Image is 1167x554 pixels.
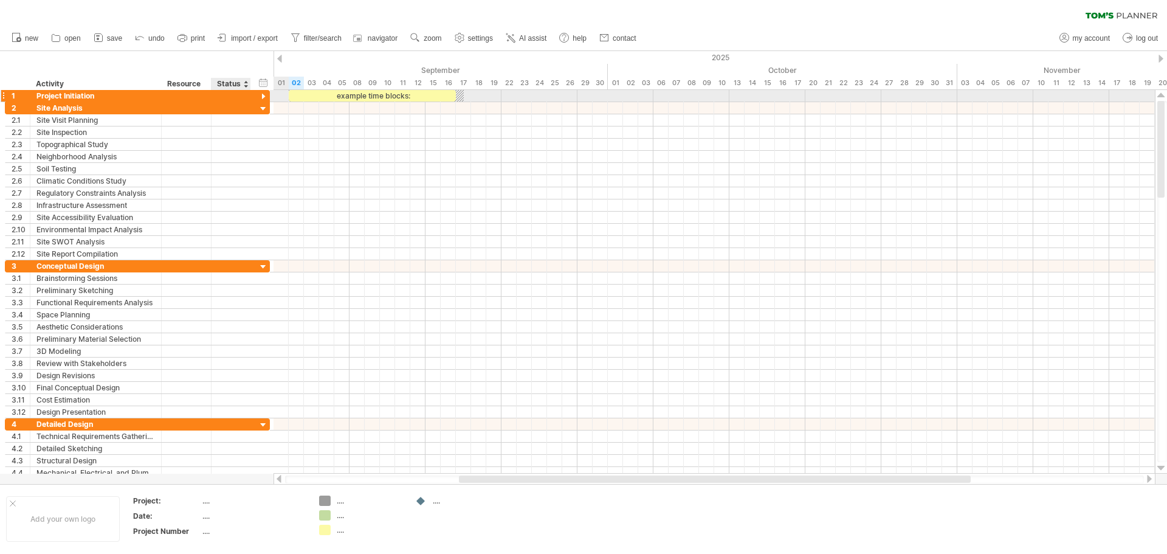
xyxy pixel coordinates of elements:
[407,30,445,46] a: zoom
[532,77,547,89] div: Wednesday, 24 September 2025
[596,30,640,46] a: contact
[12,272,30,284] div: 3.1
[577,77,593,89] div: Monday, 29 September 2025
[132,30,168,46] a: undo
[36,126,155,138] div: Site Inspection
[547,77,562,89] div: Thursday, 25 September 2025
[12,175,30,187] div: 2.6
[289,90,456,102] div: example time blocks:
[608,77,623,89] div: Wednesday, 1 October 2025
[25,34,38,43] span: new
[562,77,577,89] div: Friday, 26 September 2025
[1140,77,1155,89] div: Wednesday, 19 November 2025
[133,526,200,536] div: Project Number
[12,260,30,272] div: 3
[12,126,30,138] div: 2.2
[395,77,410,89] div: Thursday, 11 September 2025
[365,77,380,89] div: Tuesday, 9 September 2025
[897,77,912,89] div: Tuesday, 28 October 2025
[133,496,200,506] div: Project:
[1048,77,1064,89] div: Tuesday, 11 November 2025
[202,511,305,521] div: ....
[556,30,590,46] a: help
[12,467,30,479] div: 4.4
[452,30,497,46] a: settings
[12,236,30,248] div: 2.11
[1064,77,1079,89] div: Wednesday, 12 November 2025
[12,248,30,260] div: 2.12
[191,34,205,43] span: print
[337,510,403,521] div: ....
[851,77,866,89] div: Thursday, 23 October 2025
[988,77,1003,89] div: Wednesday, 5 November 2025
[12,163,30,175] div: 2.5
[36,272,155,284] div: Brainstorming Sessions
[174,30,208,46] a: print
[12,418,30,430] div: 4
[12,345,30,357] div: 3.7
[790,77,805,89] div: Friday, 17 October 2025
[36,199,155,211] div: Infrastructure Assessment
[638,77,653,89] div: Friday, 3 October 2025
[202,496,305,506] div: ....
[12,431,30,442] div: 4.1
[36,285,155,296] div: Preliminary Sketching
[12,187,30,199] div: 2.7
[836,77,851,89] div: Wednesday, 22 October 2025
[1033,77,1048,89] div: Monday, 10 November 2025
[36,163,155,175] div: Soil Testing
[1136,34,1158,43] span: log out
[36,212,155,223] div: Site Accessibility Evaluation
[12,455,30,466] div: 4.3
[107,34,122,43] span: save
[760,77,775,89] div: Wednesday, 15 October 2025
[456,77,471,89] div: Wednesday, 17 September 2025
[380,77,395,89] div: Wednesday, 10 September 2025
[12,90,30,102] div: 1
[503,30,550,46] a: AI assist
[368,34,398,43] span: navigator
[501,77,517,89] div: Monday, 22 September 2025
[729,77,745,89] div: Monday, 13 October 2025
[12,309,30,320] div: 3.4
[468,34,493,43] span: settings
[48,30,84,46] a: open
[148,34,165,43] span: undo
[684,77,699,89] div: Wednesday, 8 October 2025
[471,77,486,89] div: Thursday, 18 September 2025
[215,30,281,46] a: import / export
[274,77,289,89] div: Monday, 1 September 2025
[608,64,957,77] div: October 2025
[319,77,334,89] div: Thursday, 4 September 2025
[36,382,155,393] div: Final Conceptual Design
[12,151,30,162] div: 2.4
[12,114,30,126] div: 2.1
[36,248,155,260] div: Site Report Compilation
[217,78,244,90] div: Status
[12,333,30,345] div: 3.6
[349,77,365,89] div: Monday, 8 September 2025
[12,382,30,393] div: 3.10
[1094,77,1109,89] div: Friday, 14 November 2025
[36,418,155,430] div: Detailed Design
[36,406,155,418] div: Design Presentation
[36,260,155,272] div: Conceptual Design
[36,297,155,308] div: Functional Requirements Analysis
[12,394,30,406] div: 3.11
[12,139,30,150] div: 2.3
[441,77,456,89] div: Tuesday, 16 September 2025
[334,77,349,89] div: Friday, 5 September 2025
[433,496,499,506] div: ....
[12,285,30,296] div: 3.2
[623,77,638,89] div: Thursday, 2 October 2025
[36,467,155,479] div: Mechanical, Electrical, and Plumbing (MEP) Design
[942,77,957,89] div: Friday, 31 October 2025
[1056,30,1114,46] a: my account
[36,78,154,90] div: Activity
[1124,77,1140,89] div: Tuesday, 18 November 2025
[36,114,155,126] div: Site Visit Planning
[36,443,155,454] div: Detailed Sketching
[1079,77,1094,89] div: Thursday, 13 November 2025
[12,443,30,454] div: 4.2
[424,34,441,43] span: zoom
